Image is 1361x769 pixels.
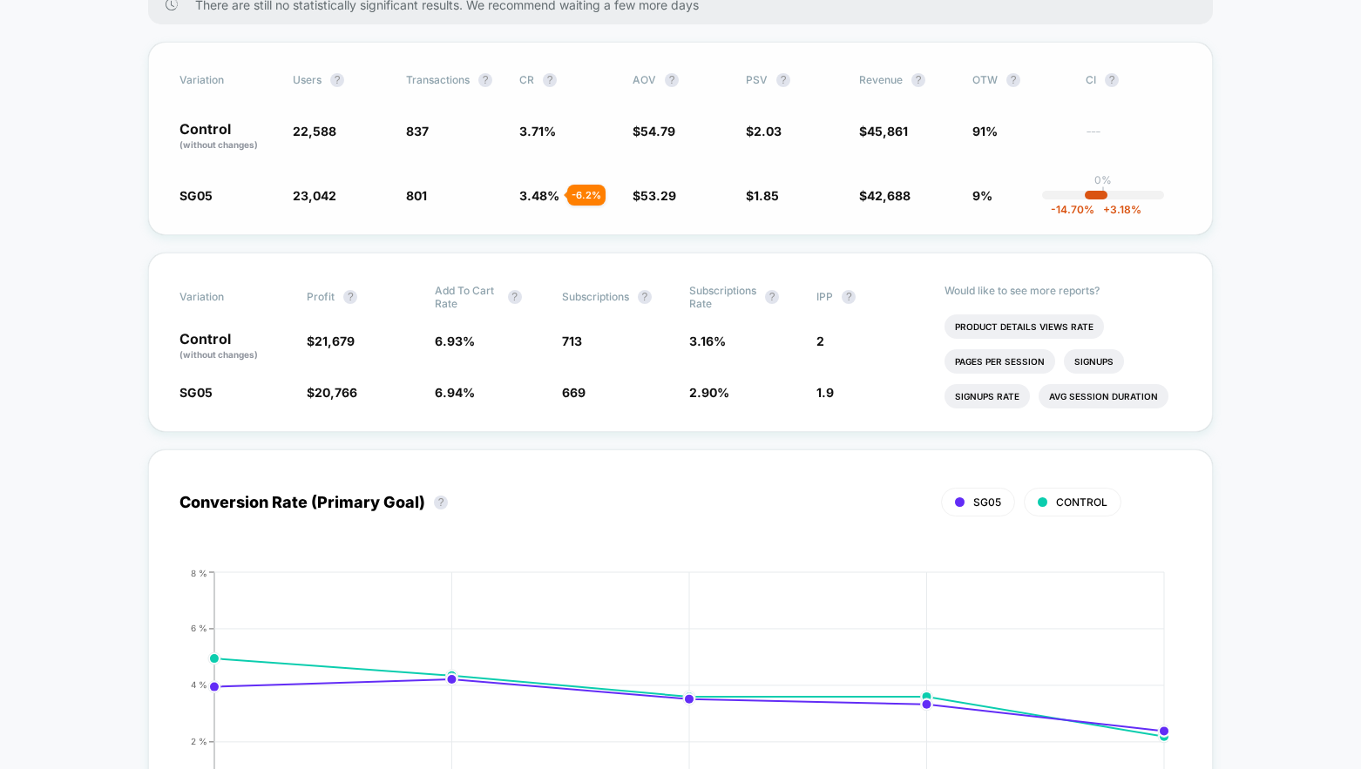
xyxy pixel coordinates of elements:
[911,73,925,87] button: ?
[859,188,911,203] span: $
[1101,186,1105,199] p: |
[1094,203,1141,216] span: 3.18 %
[816,385,834,400] span: 1.9
[972,73,1068,87] span: OTW
[859,73,903,86] span: Revenue
[754,188,779,203] span: 1.85
[343,290,357,304] button: ?
[191,736,207,746] tspan: 2 %
[562,385,586,400] span: 669
[435,334,475,348] span: 6.93 %
[179,332,289,361] p: Control
[972,188,992,203] span: 9%
[816,334,824,348] span: 2
[1105,73,1119,87] button: ?
[191,679,207,690] tspan: 4 %
[816,290,833,303] span: IPP
[633,124,675,138] span: $
[973,496,1001,509] span: SG05
[689,334,726,348] span: 3.16 %
[945,284,1182,297] p: Would like to see more reports?
[307,334,355,348] span: $
[1039,384,1168,408] li: Avg Session Duration
[179,385,213,400] span: SG05
[867,188,911,203] span: 42,688
[633,73,656,86] span: AOV
[179,73,275,87] span: Variation
[1056,496,1107,509] span: CONTROL
[867,124,908,138] span: 45,861
[435,385,475,400] span: 6.94 %
[406,73,470,86] span: Transactions
[945,384,1030,408] li: Signups Rate
[307,290,335,303] span: Profit
[746,188,779,203] span: $
[1006,73,1020,87] button: ?
[842,290,856,304] button: ?
[519,124,556,138] span: 3.71 %
[478,73,492,87] button: ?
[562,334,582,348] span: 713
[640,188,676,203] span: 53.29
[765,290,779,304] button: ?
[191,623,207,633] tspan: 6 %
[406,124,429,138] span: 837
[633,188,676,203] span: $
[638,290,652,304] button: ?
[406,188,427,203] span: 801
[1086,126,1182,152] span: ---
[689,385,729,400] span: 2.90 %
[567,185,606,206] div: - 6.2 %
[1064,349,1124,374] li: Signups
[293,73,322,86] span: users
[519,188,559,203] span: 3.48 %
[191,567,207,577] tspan: 8 %
[519,73,534,86] span: CR
[746,73,768,86] span: PSV
[293,188,336,203] span: 23,042
[689,284,756,310] span: Subscriptions Rate
[179,139,258,150] span: (without changes)
[754,124,782,138] span: 2.03
[179,122,275,152] p: Control
[972,124,998,138] span: 91%
[315,385,357,400] span: 20,766
[746,124,782,138] span: $
[562,290,629,303] span: Subscriptions
[1094,173,1112,186] p: 0%
[640,124,675,138] span: 54.79
[665,73,679,87] button: ?
[1103,203,1110,216] span: +
[330,73,344,87] button: ?
[945,314,1104,339] li: Product Details Views Rate
[945,349,1055,374] li: Pages Per Session
[776,73,790,87] button: ?
[508,290,522,304] button: ?
[315,334,355,348] span: 21,679
[293,124,336,138] span: 22,588
[859,124,908,138] span: $
[179,188,213,203] span: SG05
[1086,73,1182,87] span: CI
[434,496,448,509] button: ?
[179,284,275,310] span: Variation
[543,73,557,87] button: ?
[1051,203,1094,216] span: -14.70 %
[307,385,357,400] span: $
[179,349,258,360] span: (without changes)
[435,284,499,310] span: Add To Cart Rate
